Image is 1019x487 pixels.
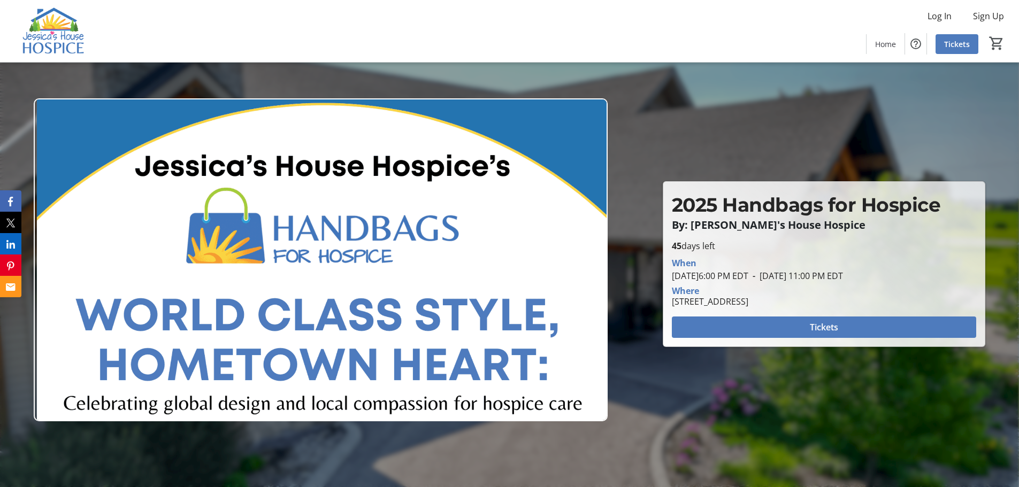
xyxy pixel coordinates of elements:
span: Sign Up [973,10,1004,22]
div: When [672,257,696,269]
button: Tickets [672,316,976,338]
span: - [748,270,760,282]
div: [STREET_ADDRESS] [672,295,748,308]
button: Log In [919,7,960,25]
img: Jessica's House Hospice's Logo [6,4,102,58]
button: Sign Up [964,7,1013,25]
div: Where [672,287,699,295]
button: Help [905,33,926,55]
span: Tickets [810,321,838,334]
span: 2025 Handbags for Hospice [672,193,941,217]
p: By: [PERSON_NAME]'s House Hospice [672,219,976,231]
span: [DATE] 6:00 PM EDT [672,270,748,282]
a: Tickets [936,34,978,54]
img: Campaign CTA Media Photo [34,98,608,421]
p: days left [672,239,976,252]
span: 45 [672,240,681,252]
span: Tickets [944,38,970,50]
span: Home [875,38,896,50]
span: [DATE] 11:00 PM EDT [748,270,843,282]
span: Log In [928,10,952,22]
a: Home [867,34,905,54]
button: Cart [987,34,1006,53]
